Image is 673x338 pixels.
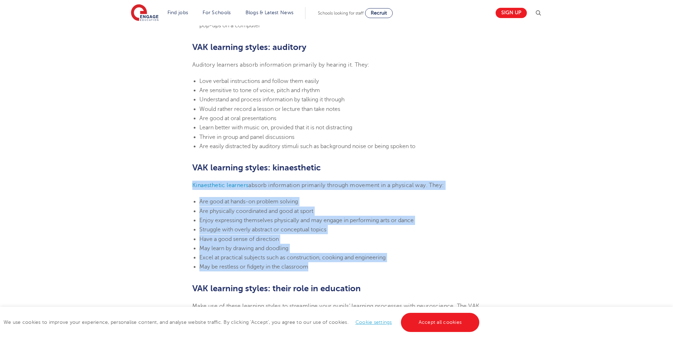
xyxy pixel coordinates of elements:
[203,10,231,15] a: For Schools
[371,10,387,16] span: Recruit
[496,8,527,18] a: Sign up
[192,163,321,173] b: VAK learning styles: kinaesthetic
[199,87,320,94] span: Are sensitive to tone of voice, pitch and rhythm
[199,96,344,103] span: Understand and process information by talking it through
[199,78,319,84] span: Love verbal instructions and follow them easily
[246,10,294,15] a: Blogs & Latest News
[167,10,188,15] a: Find jobs
[4,320,481,325] span: We use cookies to improve your experience, personalise content, and analyse website traffic. By c...
[199,134,294,140] span: Thrive in group and panel discussions
[248,182,444,188] span: absorb information primarily through movement in a physical way. They:
[199,264,308,270] span: May be restless or fidgety in the classroom
[192,42,307,52] b: VAK learning styles: auditory
[365,8,393,18] a: Recruit
[199,236,279,242] span: Have a good sense of direction
[199,106,340,112] span: Would rather record a lesson or lecture than take notes
[199,217,414,224] span: Enjoy expressing themselves physically and may engage in performing arts or dance
[199,226,326,233] span: Struggle with overly abstract or conceptual topics
[199,115,276,122] span: Are good at oral presentations
[192,303,479,328] span: Make use of these learning styles to streamline your pupils’ learning processes with neuroscience...
[192,283,361,293] b: VAK learning styles: their role in education
[355,320,392,325] a: Cookie settings
[192,62,370,68] span: Auditory learners absorb information primarily by hearing it. They:
[318,11,364,16] span: Schools looking for staff
[199,254,386,261] span: Excel at practical subjects such as construction, cooking and engineering
[199,245,288,252] span: May learn by drawing and doodling
[199,143,415,150] span: Are easily distracted by auditory stimuli such as background noise or being spoken to
[199,198,298,205] span: Are good at hands-on problem solving
[199,208,313,214] span: Are physically coordinated and good at sport
[401,313,480,332] a: Accept all cookies
[199,124,352,131] span: Learn better with music on, provided that it is not distracting
[131,4,159,22] img: Engage Education
[192,182,248,188] a: Kinaesthetic learners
